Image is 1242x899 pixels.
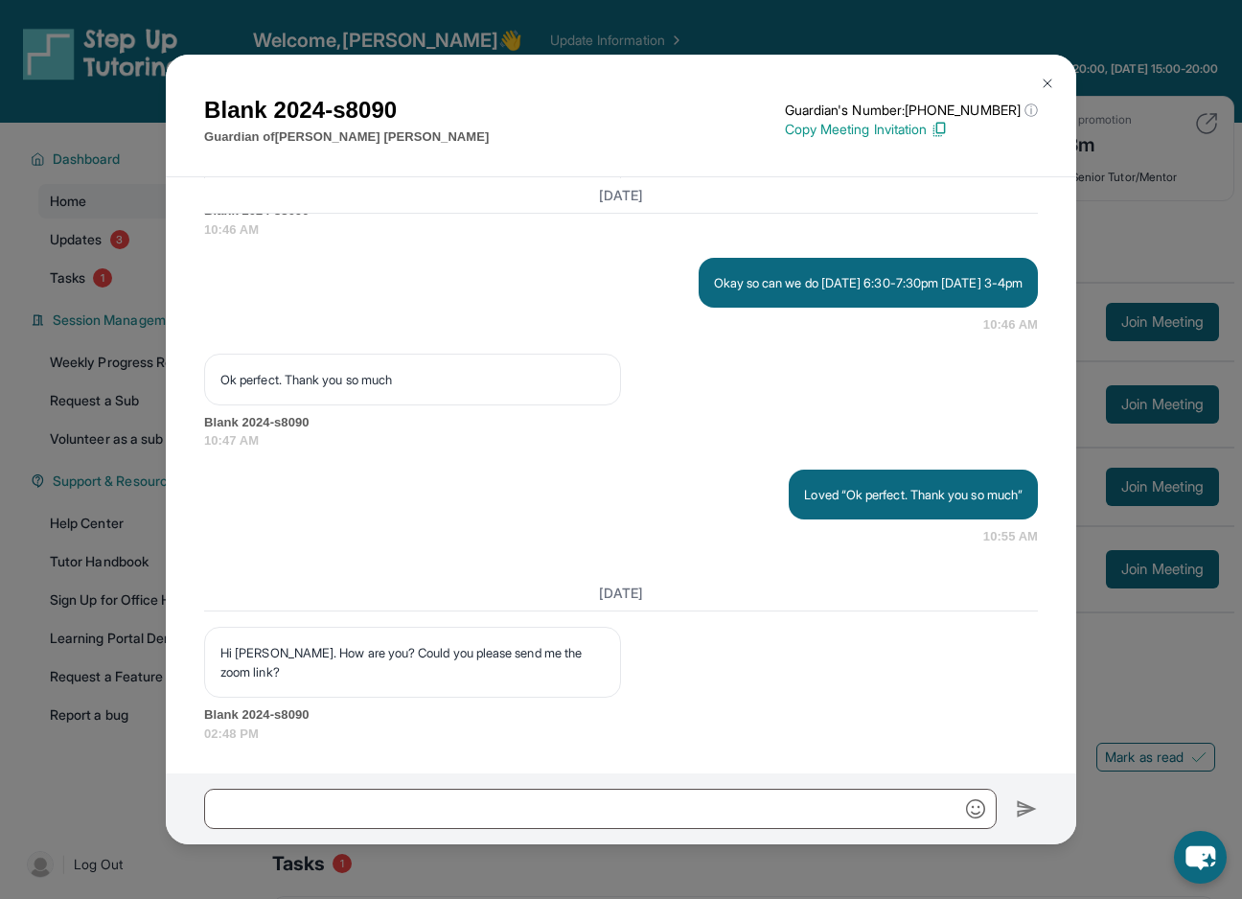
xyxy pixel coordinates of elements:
[804,485,1023,504] p: Loved “Ok perfect. Thank you so much”
[204,185,1038,204] h3: [DATE]
[204,584,1038,603] h3: [DATE]
[220,643,605,681] p: Hi [PERSON_NAME]. How are you? Could you please send me the zoom link?
[204,413,1038,432] span: Blank 2024-s8090
[204,93,489,127] h1: Blank 2024-s8090
[983,527,1038,546] span: 10:55 AM
[1040,76,1055,91] img: Close Icon
[785,120,1038,139] p: Copy Meeting Invitation
[983,315,1038,334] span: 10:46 AM
[204,725,1038,744] span: 02:48 PM
[931,121,948,138] img: Copy Icon
[714,273,1023,292] p: Okay so can we do [DATE] 6:30-7:30pm [DATE] 3-4pm
[1024,101,1038,120] span: ⓘ
[1174,831,1227,884] button: chat-button
[204,127,489,147] p: Guardian of [PERSON_NAME] [PERSON_NAME]
[966,799,985,818] img: Emoji
[1016,797,1038,820] img: Send icon
[204,705,1038,725] span: Blank 2024-s8090
[220,370,605,389] p: Ok perfect. Thank you so much
[204,431,1038,450] span: 10:47 AM
[785,101,1038,120] p: Guardian's Number: [PHONE_NUMBER]
[204,220,1038,240] span: 10:46 AM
